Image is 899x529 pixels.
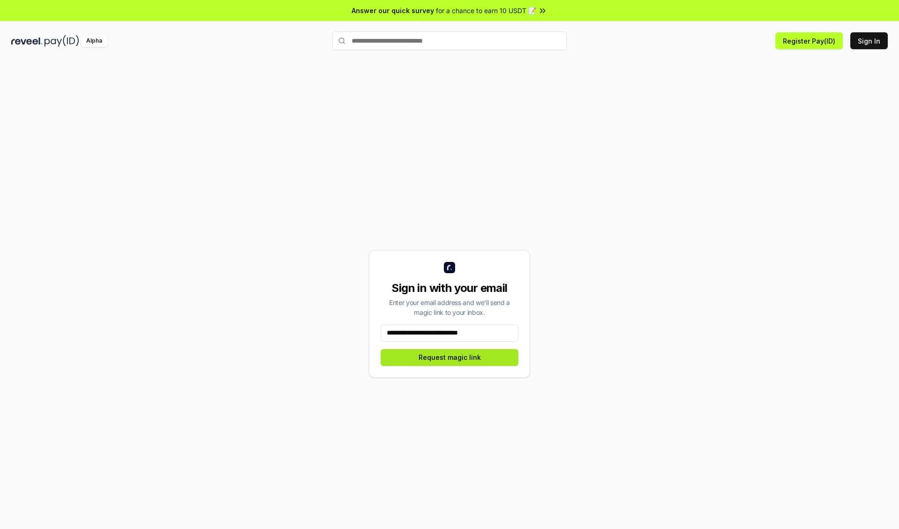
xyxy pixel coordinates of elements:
span: Answer our quick survey [352,6,434,15]
div: Alpha [81,35,107,47]
span: for a chance to earn 10 USDT 📝 [436,6,536,15]
img: pay_id [44,35,79,47]
img: reveel_dark [11,35,43,47]
img: logo_small [444,262,455,273]
button: Request magic link [381,349,518,366]
button: Sign In [850,32,888,49]
div: Enter your email address and we’ll send a magic link to your inbox. [381,298,518,317]
button: Register Pay(ID) [775,32,843,49]
div: Sign in with your email [381,281,518,296]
